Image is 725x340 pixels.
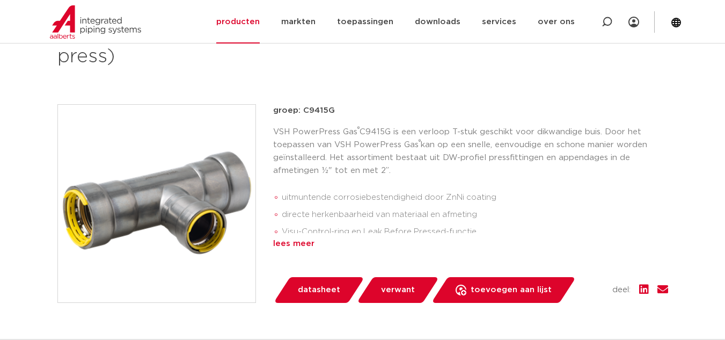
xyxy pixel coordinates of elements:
span: toevoegen aan lijst [471,281,552,299]
p: groep: C9415G [273,104,668,117]
span: deel: [612,284,631,296]
a: verwant [356,277,439,303]
li: uitmuntende corrosiebestendigheid door ZnNi coating [282,189,668,206]
a: datasheet [273,277,364,303]
p: VSH PowerPress Gas C9415G is een verloop T-stuk geschikt voor dikwandige buis. Door het toepassen... [273,126,668,177]
span: datasheet [298,281,340,299]
li: directe herkenbaarheid van materiaal en afmeting [282,206,668,223]
li: Visu-Control-ring en Leak Before Pressed-functie [282,223,668,241]
div: lees meer [273,237,668,250]
span: verwant [381,281,415,299]
sup: ® [419,139,421,145]
sup: ® [357,126,360,132]
img: Product Image for VSH PowerPress Gas T-stuk verloop (3 x press) [58,105,255,302]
